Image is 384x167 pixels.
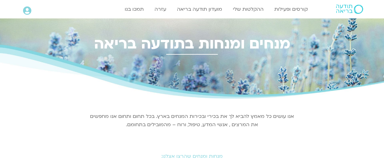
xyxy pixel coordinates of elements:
h2: מנחות ומנחים שהרצו אצלנו: [20,153,364,159]
a: תמכו בנו [122,3,147,15]
img: תודעה בריאה [336,5,363,14]
a: עזרה [151,3,169,15]
p: אנו עושים כל מאמץ להביא לך את בכירי ובכירות המנחים בארץ. בכל תחום ותחום אנו מחפשים את המרצים , אנ... [89,112,295,129]
a: ההקלטות שלי [230,3,267,15]
a: קורסים ופעילות [271,3,311,15]
h2: מנחים ומנחות בתודעה בריאה [20,35,364,52]
a: מועדון תודעה בריאה [174,3,225,15]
